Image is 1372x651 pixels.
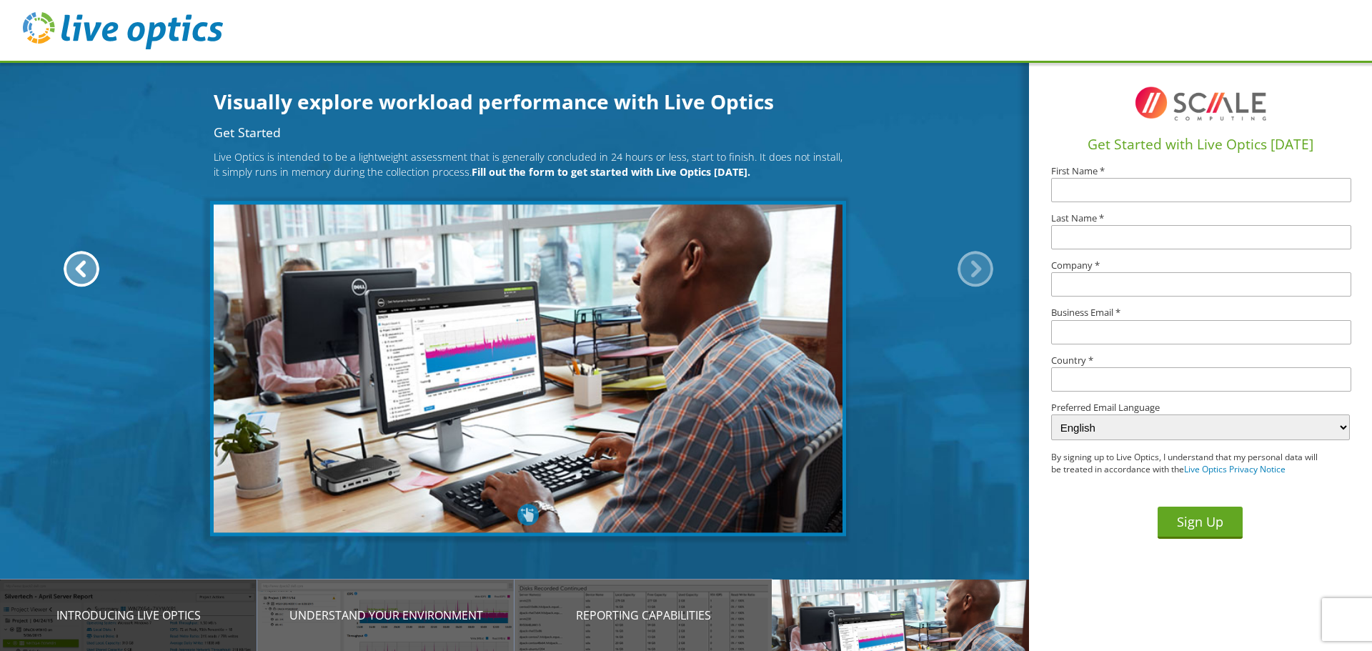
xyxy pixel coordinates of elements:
[472,165,750,179] b: Fill out the form to get started with Live Optics [DATE].
[1051,167,1350,176] label: First Name *
[1051,403,1350,412] label: Preferred Email Language
[257,607,514,624] p: Understand your environment
[1184,463,1286,475] a: Live Optics Privacy Notice
[210,201,846,537] img: Get Started
[1051,261,1350,270] label: Company *
[1051,308,1350,317] label: Business Email *
[1158,507,1243,539] button: Sign Up
[1051,452,1320,476] p: By signing up to Live Optics, I understand that my personal data will be treated in accordance wi...
[514,607,772,624] p: Reporting Capabilities
[23,12,223,49] img: live_optics_svg.svg
[1051,214,1350,223] label: Last Name *
[1051,356,1350,365] label: Country *
[214,86,842,116] h1: Visually explore workload performance with Live Optics
[214,126,842,139] h2: Get Started
[1035,134,1366,155] h1: Get Started with Live Optics [DATE]
[214,149,842,180] p: Live Optics is intended to be a lightweight assessment that is generally concluded in 24 hours or...
[1129,75,1272,132] img: I8TqFF2VWMAAAAASUVORK5CYII=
